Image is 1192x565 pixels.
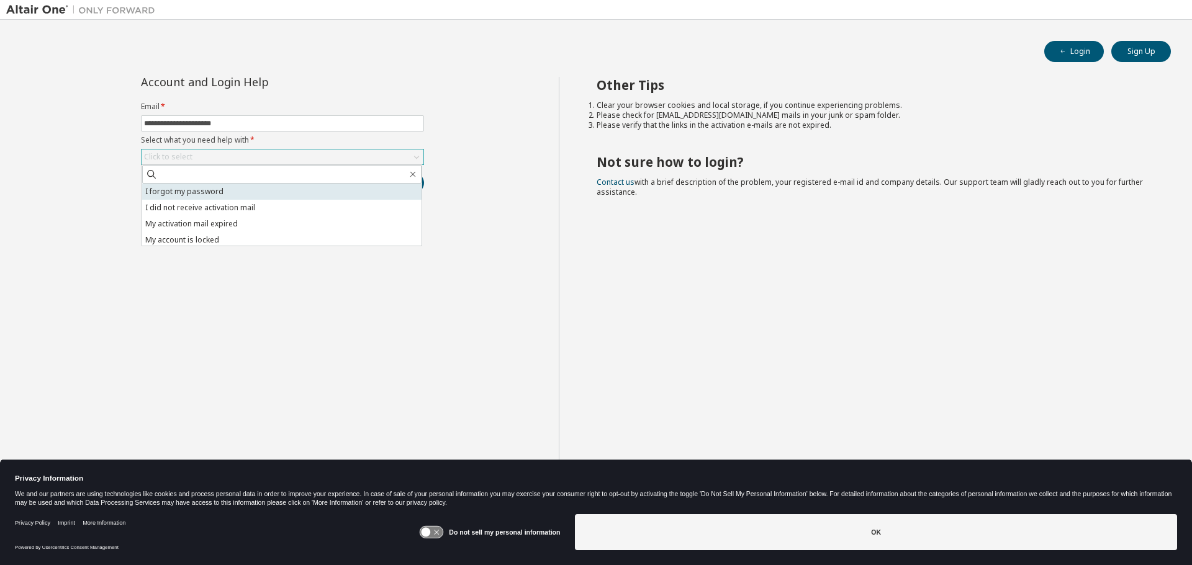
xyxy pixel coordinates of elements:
[144,152,192,162] div: Click to select
[597,100,1149,110] li: Clear your browser cookies and local storage, if you continue experiencing problems.
[1111,41,1171,62] button: Sign Up
[142,184,422,200] li: I forgot my password
[597,177,634,187] a: Contact us
[597,110,1149,120] li: Please check for [EMAIL_ADDRESS][DOMAIN_NAME] mails in your junk or spam folder.
[1044,41,1104,62] button: Login
[6,4,161,16] img: Altair One
[597,154,1149,170] h2: Not sure how to login?
[597,177,1143,197] span: with a brief description of the problem, your registered e-mail id and company details. Our suppo...
[141,102,424,112] label: Email
[141,135,424,145] label: Select what you need help with
[141,77,368,87] div: Account and Login Help
[597,77,1149,93] h2: Other Tips
[142,149,423,164] div: Click to select
[597,120,1149,130] li: Please verify that the links in the activation e-mails are not expired.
